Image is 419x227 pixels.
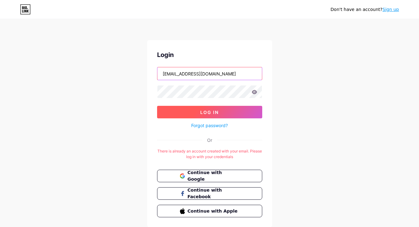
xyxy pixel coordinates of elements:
span: Log In [200,110,219,115]
span: Continue with Apple [187,208,239,214]
a: Sign up [382,7,399,12]
input: Username [157,67,262,80]
div: Or [207,137,212,143]
a: Forgot password? [191,122,228,129]
button: Continue with Google [157,170,262,182]
button: Continue with Apple [157,205,262,217]
div: There is already an account created with your email. Please log in with your credentials [157,148,262,160]
span: Continue with Facebook [187,187,239,200]
div: Don't have an account? [330,6,399,13]
button: Continue with Facebook [157,187,262,200]
div: Login [157,50,262,59]
button: Log In [157,106,262,118]
span: Continue with Google [187,169,239,183]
